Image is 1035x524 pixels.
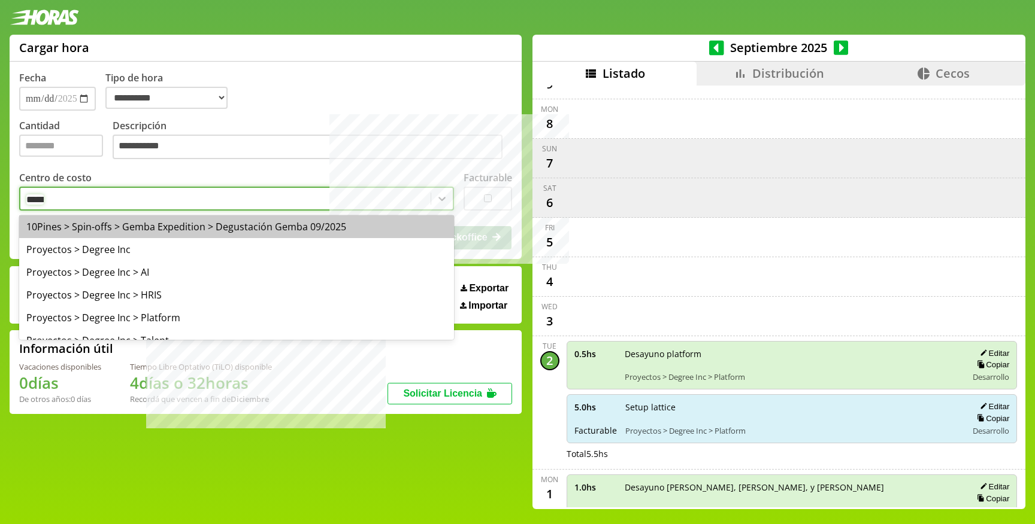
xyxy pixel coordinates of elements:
div: Tue [543,341,556,351]
select: Tipo de hora [105,87,228,109]
h1: Cargar hora [19,39,89,56]
span: Tareas internas [955,505,1009,516]
button: Solicitar Licencia [388,383,512,404]
button: Exportar [457,282,512,294]
div: Fri [545,223,555,233]
div: 5 [540,233,559,252]
div: Vacaciones disponibles [19,361,101,372]
div: Wed [541,301,558,312]
div: Thu [542,262,557,272]
img: logotipo [10,10,79,25]
span: Cecos [936,65,970,81]
span: Desarrollo [973,371,1009,382]
h1: 0 días [19,372,101,394]
div: 6 [540,193,559,212]
span: 5.0 hs [574,401,617,413]
div: Proyectos > Degree Inc > AI [19,261,454,284]
label: Tipo de hora [105,71,237,111]
span: Proyectos > Degree Inc > Platform [625,371,960,382]
b: Diciembre [231,394,269,404]
div: Tiempo Libre Optativo (TiLO) disponible [130,361,272,372]
div: 10Pines > Spin-offs > Gemba Expedition > Degustación Gemba 09/2025 [19,215,454,238]
span: Desayuno [PERSON_NAME], [PERSON_NAME], y [PERSON_NAME] [625,482,947,493]
div: Recordá que vencen a fin de [130,394,272,404]
div: Sat [543,183,556,193]
div: Mon [541,104,558,114]
span: 10Pines > Equipo y sociales > Desayuno para ingresantes [625,505,947,516]
button: Editar [976,482,1009,492]
span: Desarrollo [973,425,1009,436]
label: Facturable [464,171,512,184]
div: Proyectos > Degree Inc [19,238,454,261]
span: Exportar [469,283,509,294]
label: Centro de costo [19,171,92,184]
span: Importar [468,300,507,311]
span: Solicitar Licencia [403,388,482,398]
div: Total 5.5 hs [567,448,1018,459]
label: Cantidad [19,119,113,163]
button: Editar [976,348,1009,358]
div: 3 [540,312,559,331]
button: Copiar [973,413,1009,424]
div: scrollable content [532,86,1025,508]
span: Desayuno platform [625,348,960,360]
div: Proyectos > Degree Inc > Talent [19,329,454,352]
span: 0.5 hs [574,348,616,360]
div: 7 [540,154,559,173]
h2: Información útil [19,340,113,357]
span: Septiembre 2025 [724,39,834,56]
div: Proyectos > Degree Inc > Platform [19,306,454,329]
div: Proyectos > Degree Inc > HRIS [19,284,454,306]
button: Editar [976,401,1009,412]
div: 1 [540,485,559,504]
button: Copiar [973,360,1009,370]
span: Setup lattice [625,401,960,413]
label: Descripción [113,119,512,163]
input: Cantidad [19,135,103,157]
span: Distribución [752,65,824,81]
span: 1.0 hs [574,482,616,493]
div: 2 [540,351,559,370]
div: 8 [540,114,559,133]
div: 4 [540,272,559,291]
div: Mon [541,474,558,485]
span: Listado [603,65,645,81]
span: Proyectos > Degree Inc > Platform [625,425,960,436]
h1: 4 días o 32 horas [130,372,272,394]
textarea: Descripción [113,135,503,160]
label: Fecha [19,71,46,84]
span: Facturable [574,425,617,436]
div: De otros años: 0 días [19,394,101,404]
button: Copiar [973,493,1009,504]
div: Sun [542,144,557,154]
